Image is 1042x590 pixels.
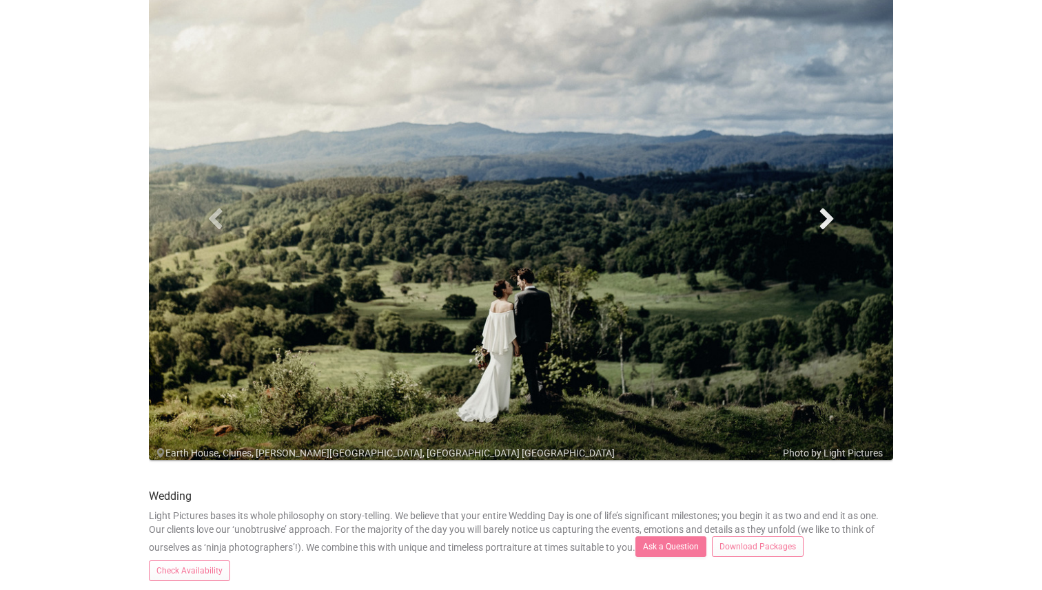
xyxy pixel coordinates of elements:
a: Download Packages [712,536,804,557]
div: Earth House, Clunes, [PERSON_NAME][GEOGRAPHIC_DATA], [GEOGRAPHIC_DATA] [GEOGRAPHIC_DATA] [156,446,900,460]
a: Check Availability [149,560,230,581]
h4: Wedding [149,490,893,503]
a: Ask a Question [635,536,706,557]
